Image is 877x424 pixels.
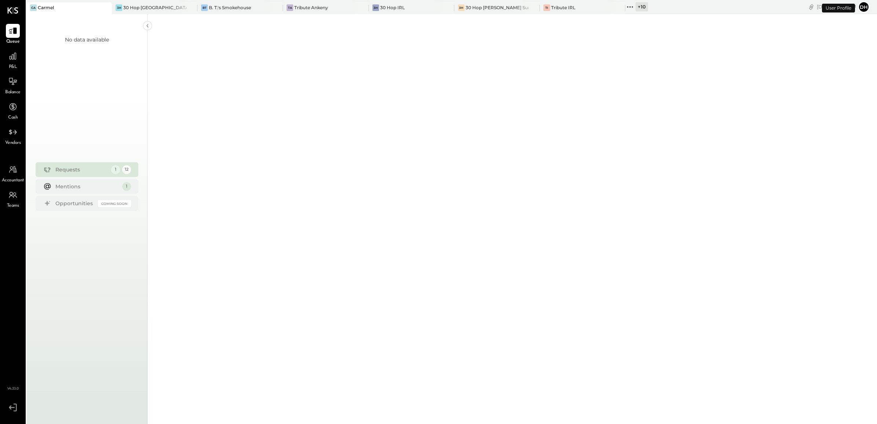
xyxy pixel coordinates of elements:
div: B. T.'s Smokehouse [209,4,251,11]
div: BT [201,4,208,11]
a: P&L [0,49,25,70]
a: Queue [0,24,25,45]
div: 1 [122,182,131,191]
div: 30 Hop [PERSON_NAME] Summit [466,4,529,11]
div: 3H [116,4,122,11]
a: Cash [0,100,25,121]
div: TA [287,4,293,11]
div: Ca [30,4,37,11]
div: Mentions [55,183,119,190]
div: 1 [111,165,120,174]
div: Tribute Ankeny [294,4,328,11]
span: Cash [8,115,18,121]
div: User Profile [822,4,855,12]
div: 3H [372,4,379,11]
a: Teams [0,188,25,209]
span: Vendors [5,140,21,146]
span: P&L [9,64,17,70]
div: Requests [55,166,108,173]
div: 30 Hop [GEOGRAPHIC_DATA] [123,4,186,11]
div: Opportunities [55,200,94,207]
a: Accountant [0,163,25,184]
div: 3H [458,4,465,11]
a: Vendors [0,125,25,146]
span: Queue [6,39,20,45]
div: TI [543,4,550,11]
button: Dh [858,1,870,13]
span: Accountant [2,177,24,184]
span: Teams [7,203,19,209]
div: No data available [65,36,109,43]
div: [DATE] [817,3,856,10]
div: copy link [808,3,815,11]
div: 30 Hop IRL [380,4,405,11]
div: Coming Soon [98,200,131,207]
div: Tribute IRL [551,4,575,11]
a: Balance [0,75,25,96]
span: Balance [5,89,21,96]
div: + 10 [636,2,648,11]
div: Carmel [38,4,54,11]
div: 12 [122,165,131,174]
